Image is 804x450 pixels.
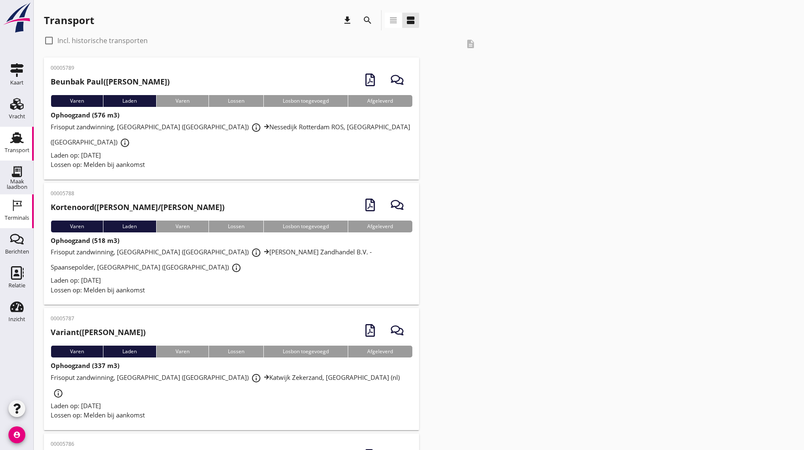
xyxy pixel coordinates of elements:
[51,248,372,271] span: Frisoput zandwinning, [GEOGRAPHIC_DATA] ([GEOGRAPHIC_DATA]) [PERSON_NAME] Zandhandel B.V. - Spaan...
[231,263,241,273] i: info_outline
[348,95,412,107] div: Afgeleverd
[156,95,208,107] div: Varen
[208,221,263,232] div: Lossen
[342,15,352,25] i: download
[263,346,348,357] div: Losbon toegevoegd
[8,283,25,288] div: Relatie
[5,147,30,153] div: Transport
[51,327,146,338] h2: ([PERSON_NAME])
[51,440,140,448] p: 00005786
[51,411,145,419] span: Lossen op: Melden bij aankomst
[348,221,412,232] div: Afgeleverd
[51,76,170,87] h2: ([PERSON_NAME])
[51,64,170,72] p: 00005789
[263,95,348,107] div: Losbon toegevoegd
[51,276,101,284] span: Laden op: [DATE]
[263,221,348,232] div: Losbon toegevoegd
[44,183,419,305] a: 00005788Kortenoord([PERSON_NAME]/[PERSON_NAME])VarenLadenVarenLossenLosbon toegevoegdAfgeleverdOp...
[103,221,156,232] div: Laden
[51,315,146,322] p: 00005787
[44,14,94,27] div: Transport
[5,249,29,254] div: Berichten
[51,373,400,397] span: Frisoput zandwinning, [GEOGRAPHIC_DATA] ([GEOGRAPHIC_DATA]) Katwijk Zekerzand, [GEOGRAPHIC_DATA] ...
[51,286,145,294] span: Lossen op: Melden bij aankomst
[51,190,225,197] p: 00005788
[51,95,103,107] div: Varen
[251,373,261,383] i: info_outline
[406,15,416,25] i: view_agenda
[51,76,103,87] strong: Beunbak Paul
[251,248,261,258] i: info_outline
[208,346,263,357] div: Lossen
[51,202,94,212] strong: Kortenoord
[51,160,145,169] span: Lossen op: Melden bij aankomst
[51,202,225,213] h2: ([PERSON_NAME]/[PERSON_NAME])
[51,236,119,245] strong: Ophoogzand (518 m3)
[8,316,25,322] div: Inzicht
[44,57,419,180] a: 00005789Beunbak Paul([PERSON_NAME])VarenLadenVarenLossenLosbon toegevoegdAfgeleverdOphoogzand (57...
[103,95,156,107] div: Laden
[44,308,419,430] a: 00005787Variant([PERSON_NAME])VarenLadenVarenLossenLosbon toegevoegdAfgeleverdOphoogzand (337 m3)...
[5,215,29,221] div: Terminals
[156,346,208,357] div: Varen
[156,221,208,232] div: Varen
[51,346,103,357] div: Varen
[208,95,263,107] div: Lossen
[51,221,103,232] div: Varen
[251,123,261,133] i: info_outline
[388,15,398,25] i: view_headline
[103,346,156,357] div: Laden
[57,36,148,45] label: Incl. historische transporten
[8,426,25,443] i: account_circle
[363,15,373,25] i: search
[51,151,101,159] span: Laden op: [DATE]
[51,327,79,337] strong: Variant
[348,346,412,357] div: Afgeleverd
[2,2,32,33] img: logo-small.a267ee39.svg
[9,114,25,119] div: Vracht
[10,80,24,85] div: Kaart
[51,361,119,370] strong: Ophoogzand (337 m3)
[51,401,101,410] span: Laden op: [DATE]
[51,111,119,119] strong: Ophoogzand (576 m3)
[53,388,63,398] i: info_outline
[120,138,130,148] i: info_outline
[51,123,410,146] span: Frisoput zandwinning, [GEOGRAPHIC_DATA] ([GEOGRAPHIC_DATA]) Nessedijk Rotterdam ROS, [GEOGRAPHIC_...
